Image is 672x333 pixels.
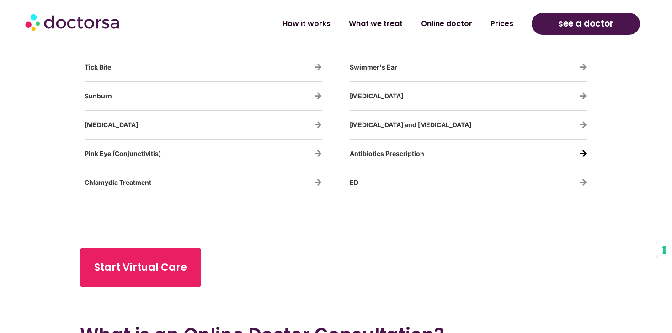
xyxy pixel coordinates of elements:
[85,178,151,186] a: Chlamydia Treatment
[412,13,481,34] a: Online doctor
[94,260,187,275] span: Start Virtual Care
[350,178,358,186] span: ED
[350,92,403,100] span: [MEDICAL_DATA]
[350,150,424,157] span: Antibiotics Prescription
[85,121,138,129] span: [MEDICAL_DATA]
[532,13,640,35] a: see a doctor
[80,248,201,287] a: Start Virtual Care
[273,13,340,34] a: How it works
[558,16,613,31] span: see a doctor
[85,92,112,100] span: Sunburn
[656,242,672,258] button: Your consent preferences for tracking technologies
[178,13,523,34] nav: Menu
[314,178,322,186] a: Chlamydia Treatment
[340,13,412,34] a: What we treat
[350,121,471,129] span: [MEDICAL_DATA] and [MEDICAL_DATA]
[85,63,111,71] span: Tick Bite
[481,13,523,34] a: Prices
[350,63,397,71] span: Swimmer's Ear
[85,150,161,157] span: Pink Eye (Conjunctivitis)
